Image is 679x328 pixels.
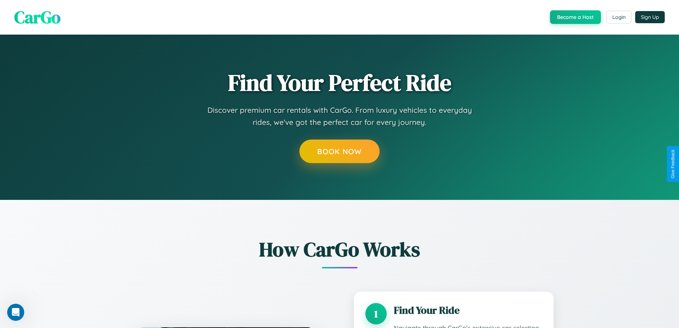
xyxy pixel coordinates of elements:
[197,104,482,128] p: Discover premium car rentals with CarGo. From luxury vehicles to everyday rides, we've got the pe...
[394,303,542,317] h3: Find Your Ride
[126,236,554,263] h2: How CarGo Works
[670,150,675,178] div: Give Feedback
[14,5,61,29] span: CarGo
[606,11,632,24] button: Login
[635,11,665,23] button: Sign Up
[299,140,380,163] button: Book Now
[7,304,24,321] iframe: Intercom live chat
[365,303,387,324] div: 1
[550,10,601,24] button: Become a Host
[228,70,451,95] h1: Find Your Perfect Ride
